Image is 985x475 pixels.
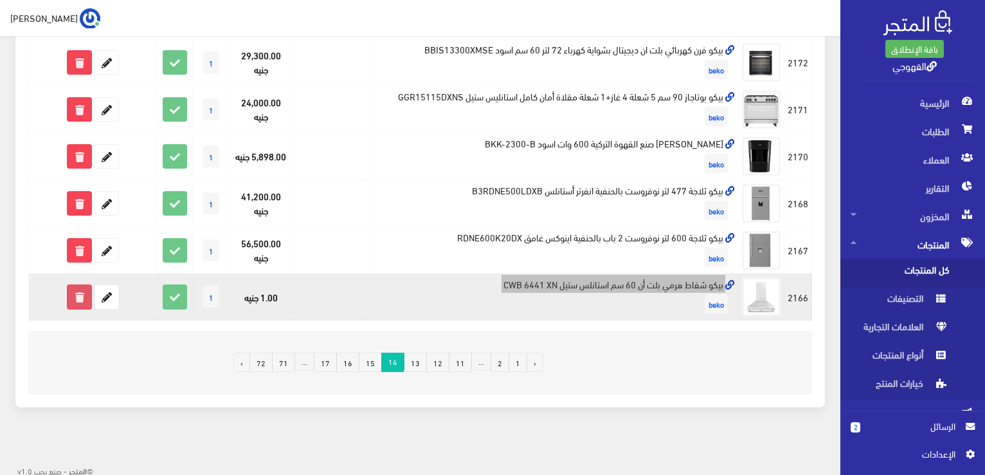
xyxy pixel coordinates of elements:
[230,180,292,227] td: 41,200.00 جنيه
[784,39,812,86] td: 2172
[426,353,449,372] a: 12
[742,137,781,176] img: byko-makyn-snaa-alkho-altrky-600-oat-asod-bkk-2300-b.png
[851,259,948,287] span: كل المنتجات
[404,353,427,372] a: 13
[892,56,937,75] a: القهوجي
[10,8,100,28] a: ... [PERSON_NAME]
[840,344,985,372] a: أنواع المنتجات
[851,202,975,230] span: المخزون
[527,353,543,372] a: « السابق
[230,227,292,274] td: 56,500.00 جنيه
[840,259,985,287] a: كل المنتجات
[705,60,728,79] span: beko
[851,145,975,174] span: العملاء
[336,353,359,372] a: 16
[705,154,728,173] span: beko
[705,201,728,220] span: beko
[203,145,219,167] span: 1
[784,180,812,227] td: 2168
[851,344,948,372] span: أنواع المنتجات
[272,353,295,372] a: 71
[851,230,975,259] span: المنتجات
[784,274,812,321] td: 2166
[368,133,739,180] td: [PERSON_NAME] صنع القهوة التركية 600 وات اسود BKK-2300-B
[840,315,985,344] a: العلامات التجارية
[871,419,955,433] span: الرسائل
[249,353,273,372] a: 72
[368,39,739,86] td: بيكو فرن كهربائي بلت ان ديجيتال بشواية كهرباء 72 لتر 60 سم اسود BBIS13300XMSE
[368,274,739,321] td: بيكو شفاط هرمي بلت أن 60 سم استانلس ستيل CWB 6441 XN
[509,353,527,372] a: 1
[851,422,860,433] span: 2
[230,133,292,180] td: 5,898.00 جنيه
[840,287,985,315] a: التصنيفات
[851,287,948,315] span: التصنيفات
[851,117,975,145] span: الطلبات
[784,227,812,274] td: 2167
[449,353,472,372] a: 11
[230,39,292,86] td: 29,300.00 جنيه
[203,98,219,120] span: 1
[840,202,985,230] a: المخزون
[851,447,975,467] a: اﻹعدادات
[381,353,404,370] span: 14
[742,231,781,270] img: byko-thlag-600-ltr-nofrost-2-bab-balhnfy-aynoks-ghamk-rdne600k20dx.png
[230,86,292,133] td: 24,000.00 جنيه
[851,89,975,117] span: الرئيسية
[203,192,219,214] span: 1
[203,239,219,261] span: 1
[851,174,975,202] span: التقارير
[359,353,382,372] a: 15
[851,315,948,344] span: العلامات التجارية
[851,400,975,429] span: التسويق
[80,8,100,29] img: ...
[705,248,728,267] span: beko
[861,447,955,461] span: اﻹعدادات
[233,353,250,372] a: التالي »
[784,86,812,133] td: 2171
[784,133,812,180] td: 2170
[742,43,781,82] img: byko-frn-khrbayy-blt-an-dygytal-bshoay-khrbaaa-72-ltr-60-sm-asod-bbis13300xmse.png
[203,286,219,308] span: 1
[840,174,985,202] a: التقارير
[230,274,292,321] td: 1.00 جنيه
[883,10,952,35] img: .
[15,387,64,436] iframe: Drift Widget Chat Controller
[885,40,944,58] a: باقة الإنطلاق
[840,145,985,174] a: العملاء
[10,10,78,26] span: [PERSON_NAME]
[368,180,739,227] td: بيكو ثلاجة 477 لتر نوفروست بالحنفية انفرتر أستانلس B3RDNE500LDXB
[368,86,739,133] td: بيكو بوتاجاز 90 سم 5 شعلة 4 غاز+1 شعلة مقلاة أمان كامل استانليس ستيل GGR15115DXNS
[314,353,337,372] a: 17
[742,277,781,316] img: byko-shfat-hrmy-blt-an-60-sm-astanls-styl-cwb-6441-xn.png
[705,107,728,126] span: beko
[840,230,985,259] a: المنتجات
[851,419,975,447] a: 2 الرسائل
[368,227,739,274] td: بيكو ثلاجة 600 لتر نوفروست 2 باب بالحنفية اينوكس غامق RDNE600K20DX
[742,90,781,129] img: byko-botagaz-90-sm-5-shaal-4-ghaz1-shaal-mkla-aman-kaml-astanlys-styl-ggr15115dxns.png
[705,294,728,313] span: beko
[742,184,781,223] img: byko-thlag-477-ltr-nofrost-balhnfy-anfrtr-astanls-b3rdne500ldxb.png
[491,353,509,372] a: 2
[203,51,219,73] span: 1
[840,89,985,117] a: الرئيسية
[840,117,985,145] a: الطلبات
[851,372,948,400] span: خيارات المنتج
[840,372,985,400] a: خيارات المنتج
